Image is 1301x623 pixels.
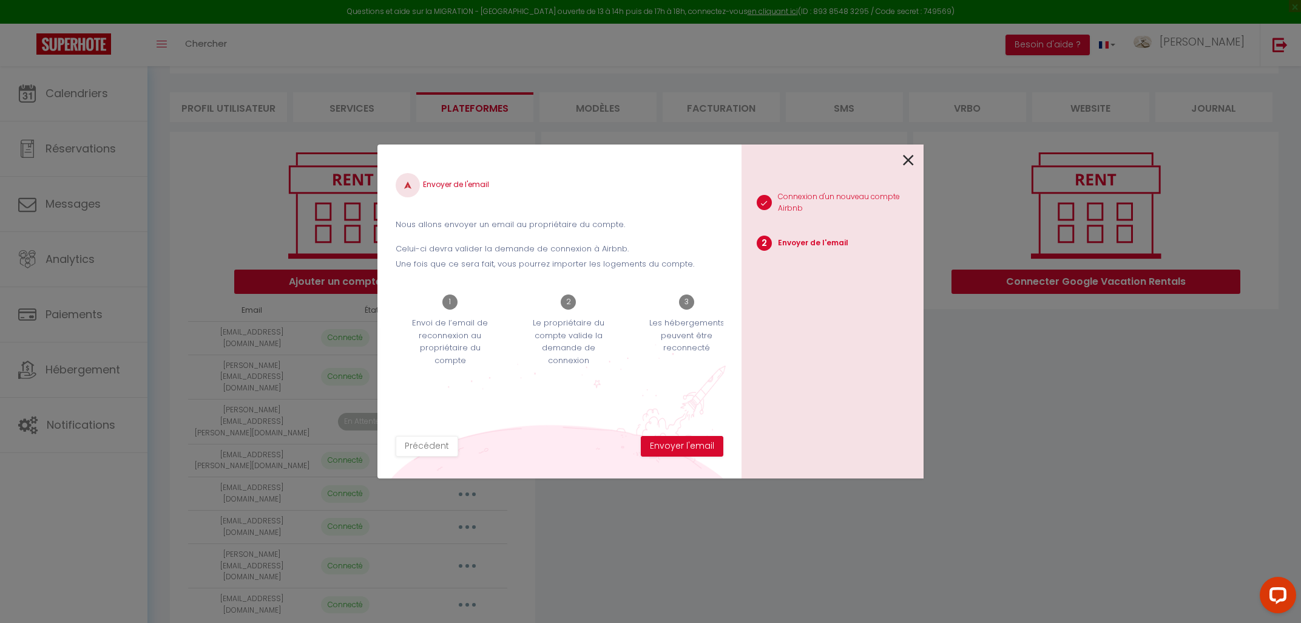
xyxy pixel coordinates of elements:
[396,219,723,231] p: Nous allons envoyer un email au propriétaire du compte.
[679,294,694,310] span: 3
[640,317,734,354] p: Les hébergements peuvent être reconnecté
[778,237,848,249] p: Envoyer de l'email
[442,294,458,310] span: 1
[1250,572,1301,623] iframe: LiveChat chat widget
[561,294,576,310] span: 2
[396,258,723,270] p: Une fois que ce sera fait, vous pourrez importer les logements du compte.
[641,436,723,457] button: Envoyer l'email
[522,317,615,367] p: Le propriétaire du compte valide la demande de connexion
[396,436,458,457] button: Précédent
[396,173,723,197] h4: Envoyer de l'email
[778,191,924,214] p: Connexion d'un nouveau compte Airbnb
[404,317,497,367] p: Envoi de l’email de reconnexion au propriétaire du compte
[396,243,723,255] p: Celui-ci devra valider la demande de connexion à Airbnb.
[757,236,772,251] span: 2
